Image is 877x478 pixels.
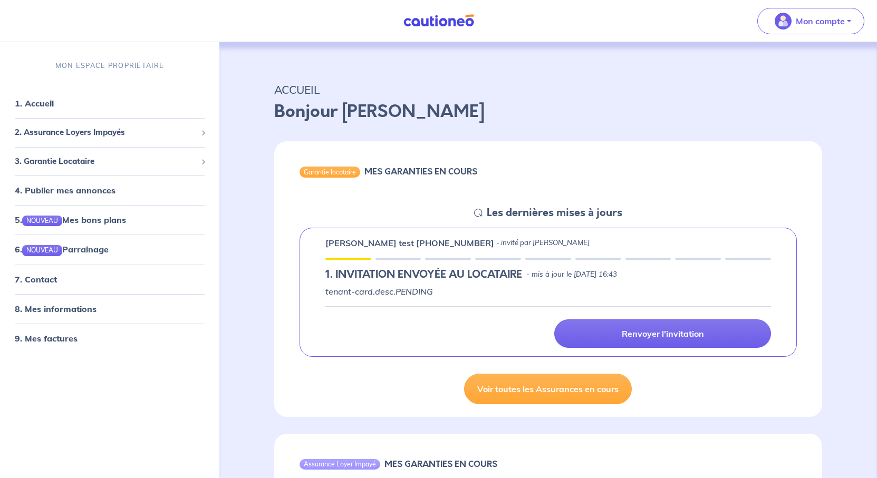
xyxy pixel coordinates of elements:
[796,15,845,27] p: Mon compte
[526,269,617,280] p: - mis à jour le [DATE] 16:43
[15,244,109,255] a: 6.NOUVEAUParrainage
[300,167,360,177] div: Garantie locataire
[622,328,704,339] p: Renvoyer l'invitation
[554,319,771,348] a: Renvoyer l'invitation
[464,374,632,404] a: Voir toutes les Assurances en cours
[4,151,215,171] div: 3. Garantie Locataire
[4,93,215,114] div: 1. Accueil
[384,459,497,469] h6: MES GARANTIES EN COURS
[4,122,215,143] div: 2. Assurance Loyers Impayés
[274,80,822,99] p: ACCUEIL
[15,185,115,196] a: 4. Publier mes annonces
[15,126,197,139] span: 2. Assurance Loyers Impayés
[4,327,215,348] div: 9. Mes factures
[15,98,54,109] a: 1. Accueil
[15,214,126,225] a: 5.NOUVEAUMes bons plans
[4,209,215,230] div: 5.NOUVEAUMes bons plans
[487,207,622,219] h5: Les dernières mises à jours
[775,13,792,30] img: illu_account_valid_menu.svg
[4,298,215,319] div: 8. Mes informations
[274,99,822,124] p: Bonjour [PERSON_NAME]
[399,14,478,27] img: Cautioneo
[4,180,215,201] div: 4. Publier mes annonces
[325,237,494,249] p: [PERSON_NAME] test [PHONE_NUMBER]
[325,285,771,298] p: tenant-card.desc.PENDING
[325,268,522,281] h5: 1.︎ INVITATION ENVOYÉE AU LOCATAIRE
[496,238,590,248] p: - invité par [PERSON_NAME]
[757,8,864,34] button: illu_account_valid_menu.svgMon compte
[15,333,78,343] a: 9. Mes factures
[55,61,164,71] p: MON ESPACE PROPRIÉTAIRE
[15,274,57,284] a: 7. Contact
[325,268,771,281] div: state: PENDING, Context: IN-LANDLORD
[364,167,477,177] h6: MES GARANTIES EN COURS
[300,459,380,470] div: Assurance Loyer Impayé
[4,239,215,260] div: 6.NOUVEAUParrainage
[4,268,215,289] div: 7. Contact
[15,155,197,167] span: 3. Garantie Locataire
[15,303,97,314] a: 8. Mes informations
